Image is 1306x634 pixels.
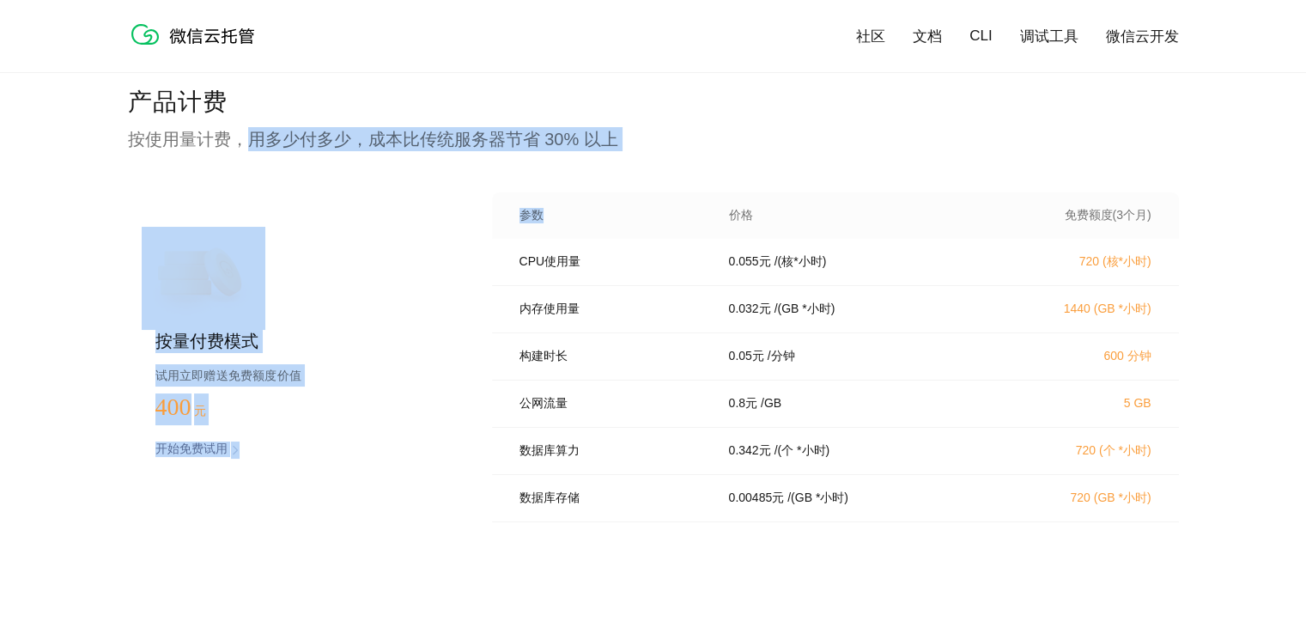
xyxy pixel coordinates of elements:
[1000,254,1151,270] p: 720 (核*小时)
[519,302,705,317] p: 内存使用量
[787,491,848,506] p: / (GB *小时)
[1000,396,1151,410] p: 5 GB
[128,40,265,54] a: 微信云托管
[1000,443,1151,459] p: 720 (个 *小时)
[729,208,753,223] p: 价格
[519,254,705,270] p: CPU使用量
[155,393,241,421] p: 400
[519,443,705,459] p: 数据库算力
[128,86,1179,120] p: 产品计费
[774,254,827,270] p: / (核*小时)
[519,491,705,506] p: 数据库存储
[729,302,771,317] p: 0.032 元
[1000,302,1151,317] p: 1440 (GB *小时)
[155,364,437,387] p: 试用立即赠送免费额度价值
[729,254,771,270] p: 0.055 元
[856,27,885,46] a: 社区
[774,443,830,459] p: / (个 *小时)
[519,208,705,223] p: 参数
[1020,27,1078,46] a: 调试工具
[1000,208,1151,223] p: 免费额度(3个月)
[774,302,835,317] p: / (GB *小时)
[155,442,228,459] p: 开始免费试用
[729,443,771,459] p: 0.342 元
[761,396,781,411] p: / GB
[128,127,1179,151] p: 按使用量计费，用多少付多少，成本比传统服务器节省 30% 以上
[1106,27,1179,46] a: 微信云开发
[155,330,437,354] p: 按量付费模式
[519,396,705,411] p: 公网流量
[729,491,785,506] p: 0.00485 元
[1000,491,1151,506] p: 720 (GB *小时)
[768,349,795,364] p: / 分钟
[519,349,705,364] p: 构建时长
[969,27,992,45] a: CLI
[729,396,757,411] p: 0.8 元
[913,27,942,46] a: 文档
[729,349,764,364] p: 0.05 元
[1000,349,1151,364] p: 600 分钟
[128,17,265,52] img: 微信云托管
[194,405,206,418] span: 元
